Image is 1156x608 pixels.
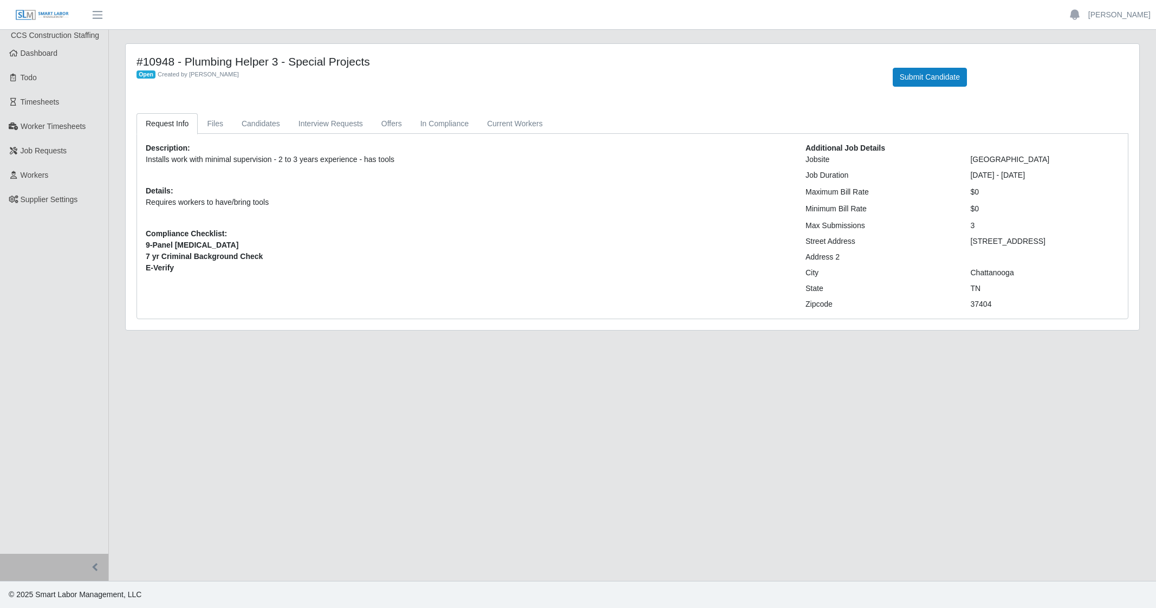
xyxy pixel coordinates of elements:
span: Workers [21,171,49,179]
a: Interview Requests [289,113,372,134]
div: $0 [962,186,1127,198]
div: 3 [962,220,1127,231]
a: Offers [372,113,411,134]
img: SLM Logo [15,9,69,21]
div: Max Submissions [797,220,963,231]
div: Chattanooga [962,267,1127,279]
b: Details: [146,186,173,195]
div: [STREET_ADDRESS] [962,236,1127,247]
span: Dashboard [21,49,58,57]
p: Requires workers to have/bring tools [146,197,789,208]
div: 37404 [962,299,1127,310]
div: State [797,283,963,294]
b: Additional Job Details [806,144,885,152]
div: Street Address [797,236,963,247]
a: Candidates [232,113,289,134]
span: Created by [PERSON_NAME] [158,71,239,77]
a: Current Workers [478,113,551,134]
span: CCS Construction Staffing [11,31,99,40]
a: Request Info [137,113,198,134]
button: Submit Candidate [893,68,967,87]
div: $0 [962,203,1127,215]
span: 9-Panel [MEDICAL_DATA] [146,240,789,251]
div: Jobsite [797,154,963,165]
span: © 2025 Smart Labor Management, LLC [9,590,141,599]
span: Supplier Settings [21,195,78,204]
span: Todo [21,73,37,82]
span: 7 yr Criminal Background Check [146,251,789,262]
div: Zipcode [797,299,963,310]
b: Description: [146,144,190,152]
span: Open [137,70,155,79]
div: [DATE] - [DATE] [962,170,1127,181]
a: In Compliance [411,113,478,134]
span: Job Requests [21,146,67,155]
h4: #10948 - Plumbing Helper 3 - Special Projects [137,55,876,68]
div: Address 2 [797,251,963,263]
div: Job Duration [797,170,963,181]
span: Worker Timesheets [21,122,86,131]
span: E-Verify [146,262,789,274]
div: Minimum Bill Rate [797,203,963,215]
span: Timesheets [21,98,60,106]
div: City [797,267,963,279]
b: Compliance Checklist: [146,229,227,238]
div: Maximum Bill Rate [797,186,963,198]
a: Files [198,113,232,134]
div: TN [962,283,1127,294]
p: Installs work with minimal supervision - 2 to 3 years experience - has tools [146,154,789,165]
a: [PERSON_NAME] [1088,9,1151,21]
div: [GEOGRAPHIC_DATA] [962,154,1127,165]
